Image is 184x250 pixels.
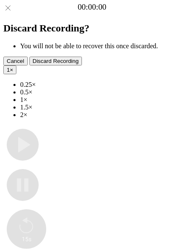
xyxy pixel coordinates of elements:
span: 1 [7,67,10,73]
li: 0.25× [20,81,181,89]
button: Discard Recording [29,57,82,65]
button: 1× [3,65,16,74]
button: Cancel [3,57,28,65]
li: 2× [20,111,181,119]
li: 0.5× [20,89,181,96]
li: 1.5× [20,104,181,111]
a: 00:00:00 [78,3,106,12]
h2: Discard Recording? [3,23,181,34]
li: 1× [20,96,181,104]
li: You will not be able to recover this once discarded. [20,42,181,50]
